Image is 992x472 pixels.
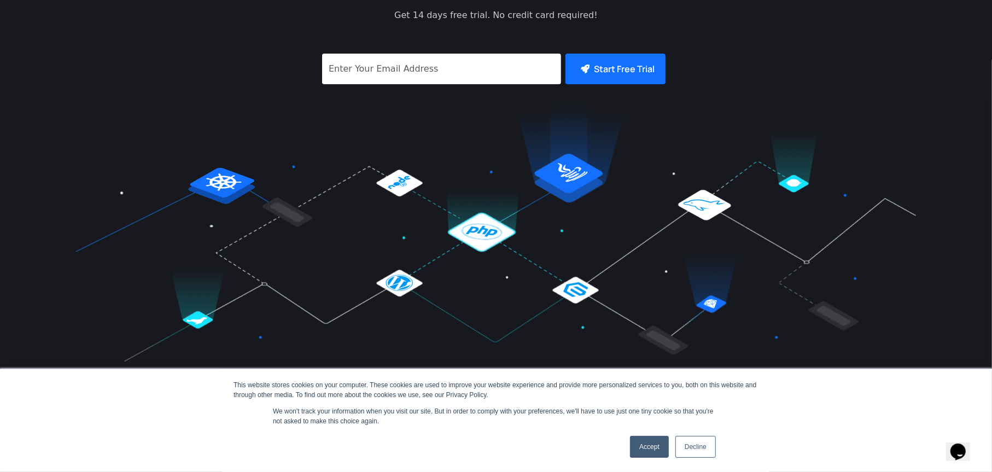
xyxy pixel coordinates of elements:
[565,54,666,84] button: Start Free Trial
[346,9,646,22] p: Get 14 days free trial. No credit card required!
[234,380,758,400] div: This website stores cookies on your computer. These cookies are used to improve your website expe...
[322,54,561,84] input: Enter Your Email Address
[675,436,716,458] a: Decline
[630,436,669,458] a: Accept
[946,428,981,461] iframe: chat widget
[273,406,719,426] p: We won't track your information when you visit our site. But in order to comply with your prefere...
